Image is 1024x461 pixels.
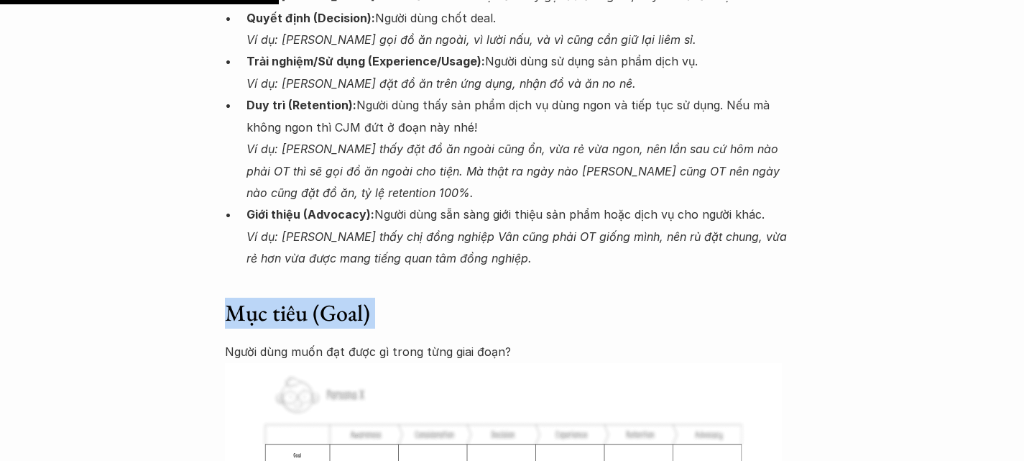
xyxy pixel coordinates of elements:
em: Ví dụ: [PERSON_NAME] đặt đồ ăn trên ứng dụng, nhận đồ và ăn no nê. [246,76,636,91]
p: Người dùng sử dụng sản phẩm dịch vụ. [246,50,800,94]
strong: Duy trì (Retention): [246,98,356,112]
p: Người dùng sẵn sàng giới thiệu sản phẩm hoặc dịch vụ cho người khác. [246,204,800,269]
strong: Giới thiệu (Advocacy): [246,207,374,222]
p: Người dùng chốt deal. [246,7,800,51]
p: Người dùng muốn đạt được gì trong từng giai đoạn? [225,341,800,362]
strong: Quyết định (Decision): [246,11,375,25]
em: Ví dụ: [PERSON_NAME] thấy đặt đồ ăn ngoài cũng ổn, vừa rẻ vừa ngon, nên lần sau cứ hôm nào phải O... [246,142,783,200]
em: Ví dụ: [PERSON_NAME] thấy chị đồng nghiệp Vân cũng phải OT giống mình, nên rủ đặt chung, vừa rẻ h... [246,229,790,265]
p: Người dùng thấy sản phẩm dịch vụ dùng ngon và tiếp tục sử dụng. Nếu mà không ngon thì CJM đứt ở đ... [246,94,800,204]
strong: Trải nghiệm/Sử dụng (Experience/Usage): [246,54,485,68]
em: Ví dụ: [PERSON_NAME] gọi đồ ăn ngoài, vì lười nấu, và vì cũng cần giữ lại liêm sỉ. [246,32,696,47]
h3: Mục tiêu (Goal) [225,298,800,329]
